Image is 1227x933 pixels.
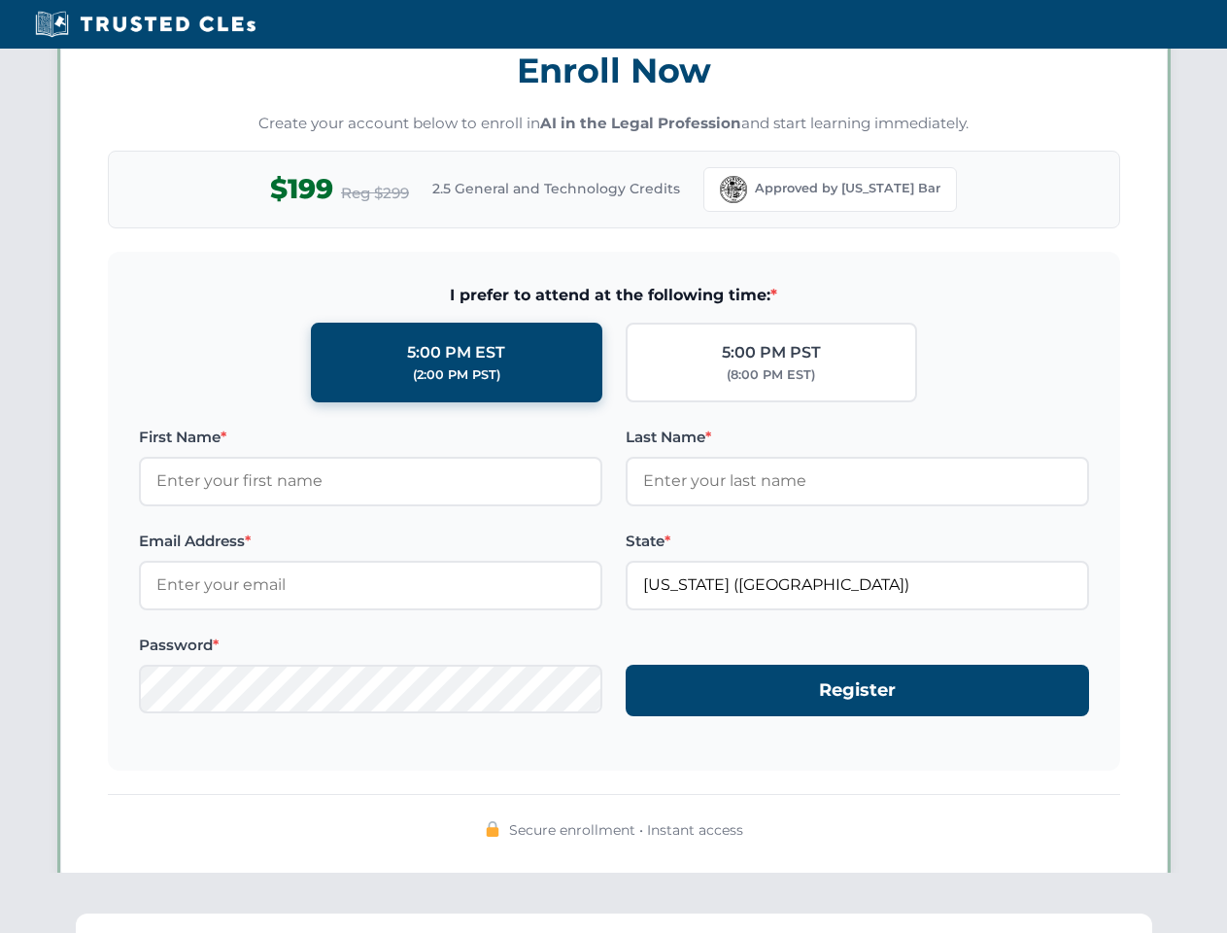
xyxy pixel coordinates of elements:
[413,365,500,385] div: (2:00 PM PST)
[722,340,821,365] div: 5:00 PM PST
[509,819,743,841] span: Secure enrollment • Instant access
[727,365,815,385] div: (8:00 PM EST)
[139,530,602,553] label: Email Address
[407,340,505,365] div: 5:00 PM EST
[432,178,680,199] span: 2.5 General and Technology Credits
[720,176,747,203] img: Florida Bar
[755,179,940,198] span: Approved by [US_STATE] Bar
[139,457,602,505] input: Enter your first name
[626,457,1089,505] input: Enter your last name
[626,426,1089,449] label: Last Name
[626,530,1089,553] label: State
[139,426,602,449] label: First Name
[139,561,602,609] input: Enter your email
[108,113,1120,135] p: Create your account below to enroll in and start learning immediately.
[341,182,409,205] span: Reg $299
[626,665,1089,716] button: Register
[270,167,333,211] span: $199
[485,821,500,837] img: 🔒
[139,283,1089,308] span: I prefer to attend at the following time:
[139,634,602,657] label: Password
[29,10,261,39] img: Trusted CLEs
[108,40,1120,101] h3: Enroll Now
[626,561,1089,609] input: Florida (FL)
[540,114,741,132] strong: AI in the Legal Profession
